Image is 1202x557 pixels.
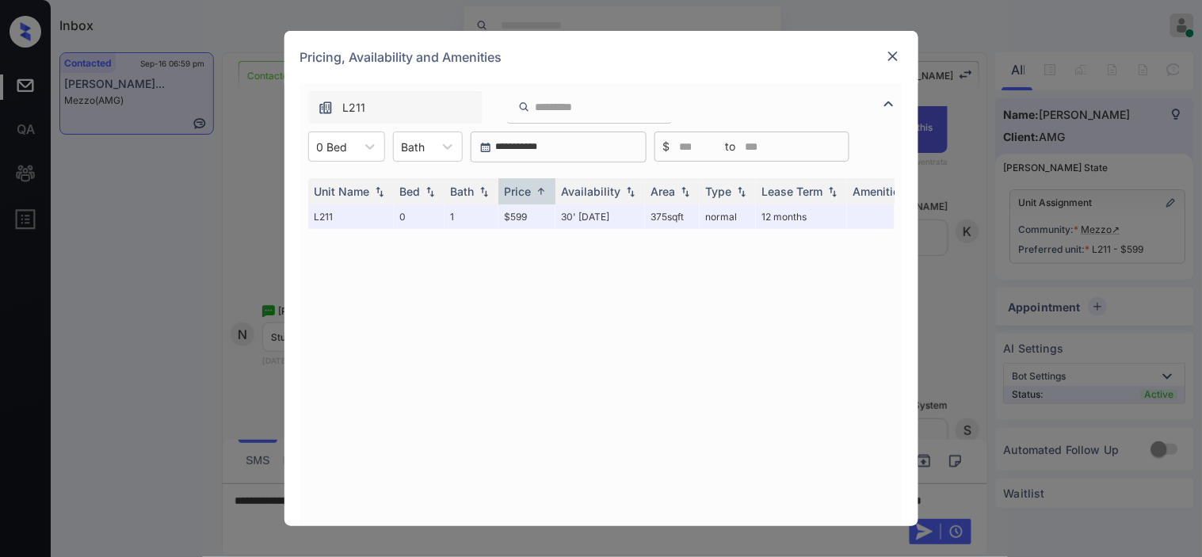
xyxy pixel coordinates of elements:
td: 1 [445,204,498,229]
div: Bed [400,185,421,198]
td: L211 [308,204,394,229]
img: sorting [422,186,438,197]
img: sorting [677,186,693,197]
td: 12 months [756,204,847,229]
span: $ [663,138,670,155]
img: close [885,48,901,64]
div: Pricing, Availability and Amenities [284,31,918,83]
div: Type [706,185,732,198]
img: icon-zuma [880,94,899,113]
td: 375 sqft [645,204,700,229]
div: Price [505,185,532,198]
div: Bath [451,185,475,198]
span: L211 [343,99,366,116]
img: sorting [476,186,492,197]
img: sorting [533,185,549,197]
img: sorting [623,186,639,197]
div: Area [651,185,676,198]
td: 30' [DATE] [555,204,645,229]
span: to [726,138,736,155]
div: Amenities [853,185,906,198]
div: Lease Term [762,185,823,198]
td: normal [700,204,756,229]
img: icon-zuma [318,100,334,116]
img: sorting [734,186,750,197]
td: 0 [394,204,445,229]
img: sorting [372,186,387,197]
img: icon-zuma [518,100,530,114]
div: Availability [562,185,621,198]
td: $599 [498,204,555,229]
div: Unit Name [315,185,370,198]
img: sorting [825,186,841,197]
